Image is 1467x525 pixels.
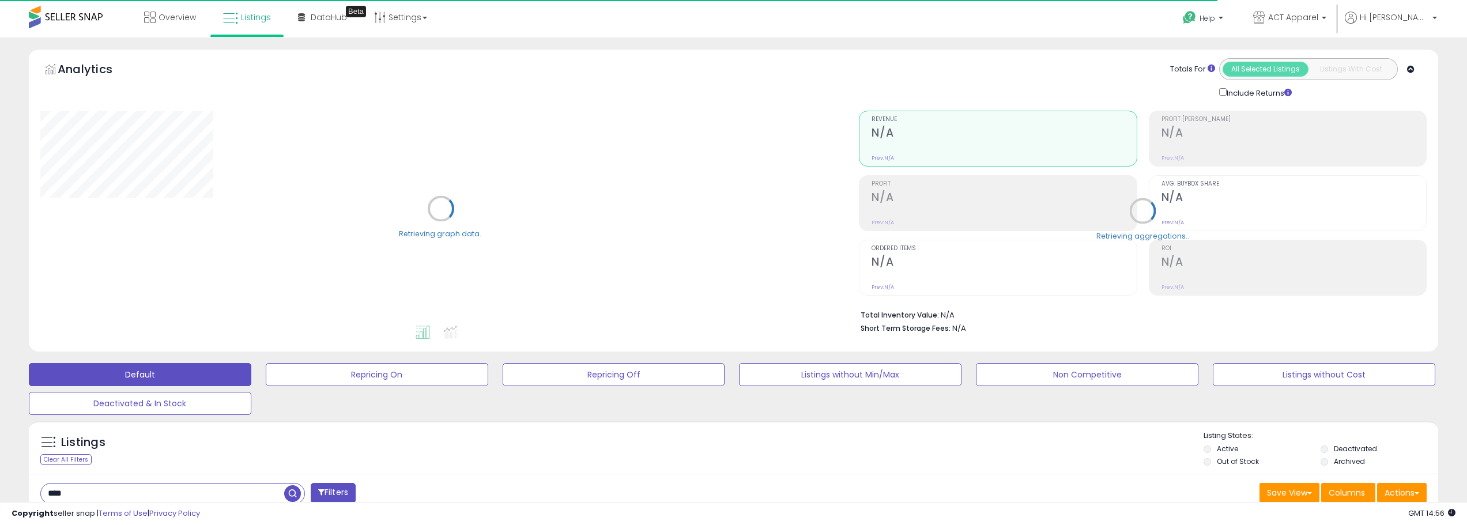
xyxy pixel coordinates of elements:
button: All Selected Listings [1223,62,1308,77]
span: DataHub [311,12,347,23]
button: Deactivated & In Stock [29,392,251,415]
label: Archived [1334,456,1365,466]
button: Actions [1377,483,1427,503]
div: Clear All Filters [40,454,92,465]
div: Include Returns [1210,86,1306,99]
strong: Copyright [12,508,54,519]
button: Default [29,363,251,386]
label: Deactivated [1334,444,1377,454]
span: Help [1200,13,1215,23]
button: Listings without Min/Max [739,363,961,386]
a: Terms of Use [99,508,148,519]
button: Columns [1321,483,1375,503]
button: Listings without Cost [1213,363,1435,386]
div: Retrieving graph data.. [399,228,483,239]
button: Repricing Off [503,363,725,386]
span: Columns [1329,487,1365,498]
div: Tooltip anchor [346,6,366,17]
a: Hi [PERSON_NAME] [1345,12,1437,37]
label: Active [1217,444,1238,454]
span: Listings [241,12,271,23]
a: Privacy Policy [149,508,200,519]
button: Filters [311,483,356,503]
span: ACT Apparel [1268,12,1318,23]
div: seller snap | | [12,508,200,519]
div: Totals For [1170,64,1215,75]
button: Repricing On [266,363,488,386]
a: Help [1174,2,1235,37]
i: Get Help [1182,10,1197,25]
div: Retrieving aggregations.. [1096,231,1189,241]
button: Save View [1259,483,1319,503]
label: Out of Stock [1217,456,1259,466]
p: Listing States: [1204,430,1438,441]
span: Overview [159,12,196,23]
span: Hi [PERSON_NAME] [1360,12,1429,23]
span: 2025-10-6 14:56 GMT [1408,508,1455,519]
h5: Analytics [58,61,135,80]
button: Listings With Cost [1308,62,1394,77]
h5: Listings [61,435,105,451]
button: Non Competitive [976,363,1198,386]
